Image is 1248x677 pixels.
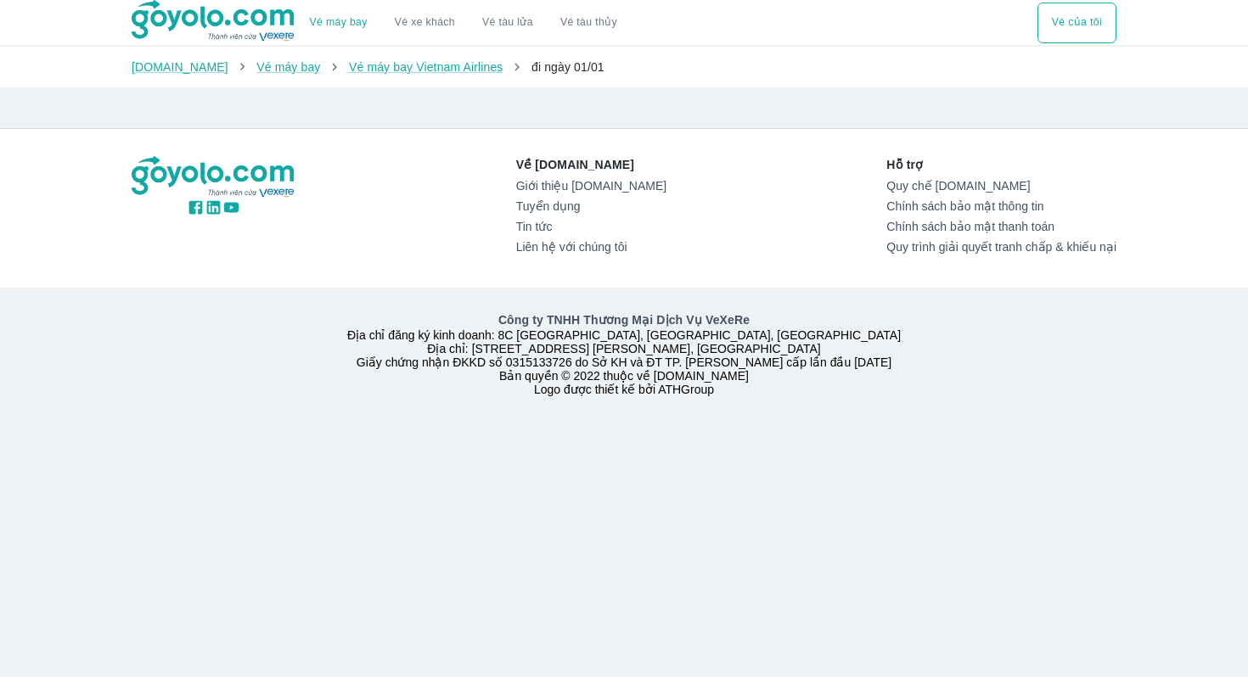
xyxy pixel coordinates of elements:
[132,59,1116,76] nav: breadcrumb
[547,3,631,43] button: Vé tàu thủy
[516,240,666,254] a: Liên hệ với chúng tôi
[886,199,1116,213] a: Chính sách bảo mật thông tin
[135,311,1113,328] p: Công ty TNHH Thương Mại Dịch Vụ VeXeRe
[132,60,228,74] a: [DOMAIN_NAME]
[395,16,455,29] a: Vé xe khách
[256,60,320,74] a: Vé máy bay
[310,16,368,29] a: Vé máy bay
[886,220,1116,233] a: Chính sách bảo mật thanh toán
[516,220,666,233] a: Tin tức
[121,311,1127,396] div: Địa chỉ đăng ký kinh doanh: 8C [GEOGRAPHIC_DATA], [GEOGRAPHIC_DATA], [GEOGRAPHIC_DATA] Địa chỉ: [...
[1037,3,1116,43] button: Vé của tôi
[886,240,1116,254] a: Quy trình giải quyết tranh chấp & khiếu nại
[349,60,503,74] a: Vé máy bay Vietnam Airlines
[531,60,604,74] span: đi ngày 01/01
[516,156,666,173] p: Về [DOMAIN_NAME]
[469,3,547,43] a: Vé tàu lửa
[296,3,631,43] div: choose transportation mode
[516,199,666,213] a: Tuyển dụng
[1037,3,1116,43] div: choose transportation mode
[886,156,1116,173] p: Hỗ trợ
[516,179,666,193] a: Giới thiệu [DOMAIN_NAME]
[886,179,1116,193] a: Quy chế [DOMAIN_NAME]
[132,156,296,199] img: logo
